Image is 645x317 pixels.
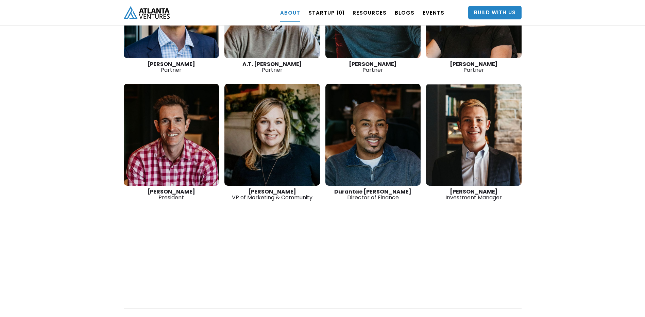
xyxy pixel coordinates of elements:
[124,189,219,200] div: President
[280,3,300,22] a: ABOUT
[308,3,344,22] a: Startup 101
[224,189,320,200] div: VP of Marketing & Community
[224,61,320,73] div: Partner
[147,188,195,196] strong: [PERSON_NAME]
[349,60,397,68] strong: [PERSON_NAME]
[468,6,522,19] a: Build With Us
[334,188,411,196] strong: Durantae [PERSON_NAME]
[242,60,302,68] strong: A.T. [PERSON_NAME]
[325,189,421,200] div: Director of Finance
[450,60,498,68] strong: [PERSON_NAME]
[426,189,522,200] div: Investment Manager
[395,3,414,22] a: BLOGS
[450,188,498,196] strong: [PERSON_NAME]
[325,61,421,73] div: Partner
[423,3,444,22] a: EVENTS
[124,61,219,73] div: Partner
[426,61,522,73] div: Partner
[353,3,387,22] a: RESOURCES
[248,188,296,196] strong: [PERSON_NAME]
[147,60,195,68] strong: [PERSON_NAME]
